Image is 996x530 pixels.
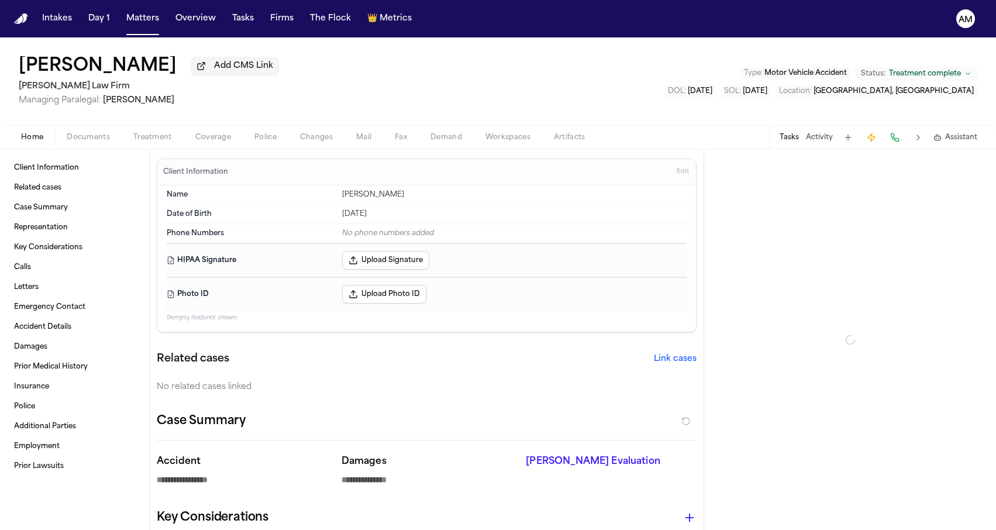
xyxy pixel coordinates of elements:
[157,508,268,527] h2: Key Considerations
[9,377,140,396] a: Insurance
[688,88,712,95] span: [DATE]
[526,455,697,469] p: [PERSON_NAME] Evaluation
[9,397,140,416] a: Police
[157,412,246,431] h2: Case Summary
[14,13,28,25] img: Finch Logo
[806,133,833,142] button: Activity
[157,351,229,367] h2: Related cases
[21,133,43,142] span: Home
[654,353,697,365] button: Link cases
[103,96,174,105] span: [PERSON_NAME]
[161,167,230,177] h3: Client Information
[167,190,335,199] dt: Name
[9,258,140,277] a: Calls
[19,96,101,105] span: Managing Paralegal:
[19,56,177,77] h1: [PERSON_NAME]
[814,88,974,95] span: [GEOGRAPHIC_DATA], [GEOGRAPHIC_DATA]
[167,314,687,322] p: 9 empty fields not shown.
[9,198,140,217] a: Case Summary
[342,229,687,238] div: No phone numbers added
[342,251,429,270] button: Upload Signature
[19,80,279,94] h2: [PERSON_NAME] Law Firm
[9,338,140,356] a: Damages
[887,129,903,146] button: Make a Call
[9,457,140,476] a: Prior Lawsuits
[14,13,28,25] a: Home
[37,8,77,29] button: Intakes
[668,88,686,95] span: DOL :
[84,8,115,29] button: Day 1
[191,57,279,75] button: Add CMS Link
[889,69,961,78] span: Treatment complete
[861,69,885,78] span: Status:
[157,455,328,469] p: Accident
[554,133,585,142] span: Artifacts
[266,8,298,29] button: Firms
[342,285,426,304] button: Upload Photo ID
[342,455,512,469] p: Damages
[840,129,856,146] button: Add Task
[945,133,977,142] span: Assistant
[363,8,416,29] button: crownMetrics
[744,70,763,77] span: Type :
[780,133,799,142] button: Tasks
[167,229,224,238] span: Phone Numbers
[485,133,530,142] span: Workspaces
[228,8,259,29] button: Tasks
[677,168,689,176] span: Edit
[430,133,462,142] span: Demand
[9,278,140,297] a: Letters
[19,56,177,77] button: Edit matter name
[300,133,333,142] span: Changes
[122,8,164,29] button: Matters
[779,88,812,95] span: Location :
[664,85,716,97] button: Edit DOL: 2024-10-06
[342,209,687,219] div: [DATE]
[67,133,110,142] span: Documents
[9,238,140,257] a: Key Considerations
[855,67,977,81] button: Change status from Treatment complete
[740,67,850,79] button: Edit Type: Motor Vehicle Accident
[724,88,741,95] span: SOL :
[743,88,767,95] span: [DATE]
[776,85,977,97] button: Edit Location: El Paso, TX
[9,357,140,376] a: Prior Medical History
[171,8,220,29] button: Overview
[933,133,977,142] button: Assistant
[9,437,140,456] a: Employment
[157,381,697,393] div: No related cases linked
[9,159,140,177] a: Client Information
[167,251,335,270] dt: HIPAA Signature
[764,70,847,77] span: Motor Vehicle Accident
[356,133,371,142] span: Mail
[195,133,231,142] span: Coverage
[9,218,140,237] a: Representation
[305,8,356,29] button: The Flock
[9,318,140,336] a: Accident Details
[167,209,335,219] dt: Date of Birth
[863,129,880,146] button: Create Immediate Task
[167,285,335,304] dt: Photo ID
[9,178,140,197] a: Related cases
[214,60,273,72] span: Add CMS Link
[721,85,771,97] button: Edit SOL: 2027-10-06
[9,417,140,436] a: Additional Parties
[673,163,692,181] button: Edit
[254,133,277,142] span: Police
[342,190,687,199] div: [PERSON_NAME]
[133,133,172,142] span: Treatment
[395,133,407,142] span: Fax
[9,298,140,316] a: Emergency Contact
